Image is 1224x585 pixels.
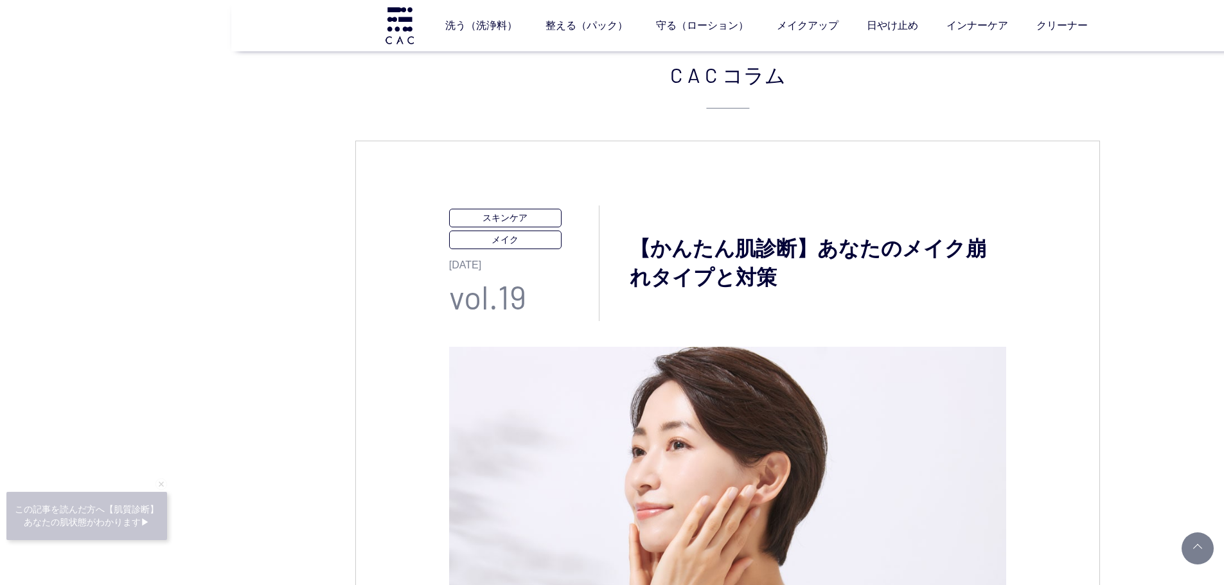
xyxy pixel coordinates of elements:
a: インナーケア [946,8,1008,44]
a: 洗う（洗浄料） [445,8,517,44]
a: メイクアップ [777,8,838,44]
p: vol.19 [449,273,599,321]
p: [DATE] [449,249,599,273]
p: スキンケア [449,209,562,227]
h3: 【かんたん肌診断】あなたのメイク崩れタイプと対策 [599,234,1006,292]
a: クリーナー [1036,8,1088,44]
p: メイク [449,231,562,249]
a: 守る（ローション） [656,8,749,44]
img: logo [384,7,416,44]
span: コラム [722,59,786,90]
a: 整える（パック） [545,8,628,44]
h2: CAC [355,59,1100,109]
a: 日やけ止め [867,8,918,44]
